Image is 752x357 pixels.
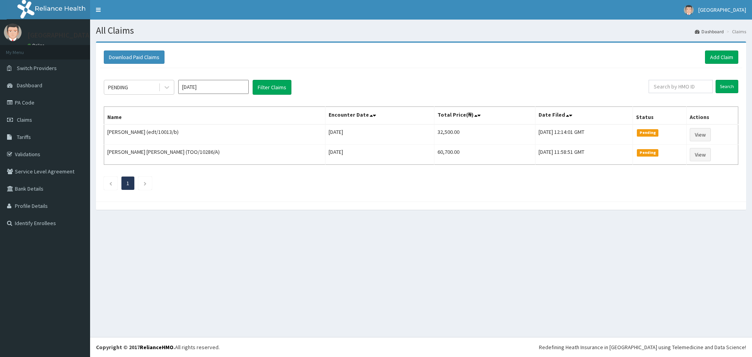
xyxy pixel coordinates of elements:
div: Redefining Heath Insurance in [GEOGRAPHIC_DATA] using Telemedicine and Data Science! [539,343,746,351]
img: User Image [684,5,694,15]
a: Dashboard [695,28,724,35]
button: Download Paid Claims [104,50,164,64]
a: Page 1 is your current page [127,180,129,187]
td: [DATE] 11:58:51 GMT [535,145,633,165]
th: Name [104,107,325,125]
div: PENDING [108,83,128,91]
li: Claims [725,28,746,35]
td: [DATE] 12:14:01 GMT [535,124,633,145]
td: [PERSON_NAME] [PERSON_NAME] (TOO/10286/A) [104,145,325,165]
span: Dashboard [17,82,42,89]
img: User Image [4,23,22,41]
span: Claims [17,116,32,123]
th: Encounter Date [325,107,434,125]
td: [PERSON_NAME] (edt/10013/b) [104,124,325,145]
th: Total Price(₦) [434,107,535,125]
td: [DATE] [325,145,434,165]
td: [DATE] [325,124,434,145]
a: Next page [143,180,147,187]
input: Select Month and Year [178,80,249,94]
a: RelianceHMO [140,344,174,351]
span: Pending [637,149,658,156]
button: Filter Claims [253,80,291,95]
a: Previous page [109,180,112,187]
td: 32,500.00 [434,124,535,145]
input: Search [716,80,738,93]
span: [GEOGRAPHIC_DATA] [698,6,746,13]
footer: All rights reserved. [90,337,752,357]
h1: All Claims [96,25,746,36]
th: Status [633,107,687,125]
strong: Copyright © 2017 . [96,344,175,351]
input: Search by HMO ID [649,80,713,93]
span: Switch Providers [17,65,57,72]
span: Pending [637,129,658,136]
a: View [690,148,711,161]
th: Date Filed [535,107,633,125]
a: Online [27,43,46,48]
span: Tariffs [17,133,31,141]
p: [GEOGRAPHIC_DATA] [27,32,92,39]
a: View [690,128,711,141]
a: Add Claim [705,50,738,64]
th: Actions [687,107,738,125]
td: 60,700.00 [434,145,535,165]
